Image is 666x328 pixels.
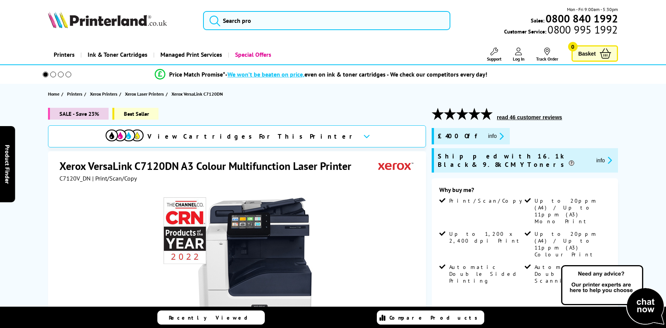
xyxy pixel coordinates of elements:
[487,48,501,62] a: Support
[568,42,578,51] span: 0
[225,70,487,78] div: - even on ink & toner cartridges - We check our competitors every day!
[4,144,11,184] span: Product Finder
[531,17,544,24] span: Sales:
[546,26,618,33] span: 0800 995 1992
[536,48,558,62] a: Track Order
[48,11,167,28] img: Printerland Logo
[378,159,413,173] img: Xerox
[147,132,357,141] span: View Cartridges For This Printer
[90,90,117,98] span: Xerox Printers
[59,159,359,173] h1: Xerox VersaLink C7120DN A3 Colour Multifunction Laser Printer
[504,26,618,35] span: Customer Service:
[228,45,277,64] a: Special Offers
[203,11,450,30] input: Search pro
[171,90,223,98] span: Xerox VersaLink C7120DN
[125,90,166,98] a: Xerox Laser Printers
[90,90,119,98] a: Xerox Printers
[227,70,304,78] span: We won’t be beaten on price,
[80,45,153,64] a: Ink & Toner Cartridges
[59,174,91,182] span: C7120V_DN
[449,264,523,284] span: Automatic Double Sided Printing
[125,90,164,98] span: Xerox Laser Printers
[112,108,158,120] span: Best Seller
[594,156,614,165] button: promo-description
[377,310,484,325] a: Compare Products
[449,197,528,204] span: Print/Scan/Copy
[48,108,109,120] span: SALE - Save 23%
[544,15,618,22] a: 0800 840 1992
[32,68,610,81] li: modal_Promise
[559,264,666,326] img: Open Live Chat window
[67,90,84,98] a: Printers
[486,132,506,141] button: promo-description
[495,114,564,121] button: read 46 customer reviews
[48,90,59,98] span: Home
[48,11,193,30] a: Printerland Logo
[106,130,144,141] img: cmyk-icon.svg
[48,90,61,98] a: Home
[487,56,501,62] span: Support
[48,45,80,64] a: Printers
[389,314,482,321] span: Compare Products
[513,48,525,62] a: Log In
[535,264,608,284] span: Automatic Double Sided Scanning
[92,174,137,182] span: | Print/Scan/Copy
[535,230,608,258] span: Up to 20ppm (A4) / Up to 11ppm (A3) Colour Print
[546,11,618,26] b: 0800 840 1992
[88,45,147,64] span: Ink & Toner Cartridges
[578,48,596,59] span: Basket
[169,314,255,321] span: Recently Viewed
[169,70,225,78] span: Price Match Promise*
[438,152,590,169] span: Shipped with 16.1k Black & 9.8k CMY Toners
[449,230,523,244] span: Up to 1,200 x 2,400 dpi Print
[67,90,82,98] span: Printers
[535,197,608,225] span: Up to 20ppm (A4) / Up to 11ppm (A3) Mono Print
[439,186,610,197] div: Why buy me?
[513,56,525,62] span: Log In
[157,310,265,325] a: Recently Viewed
[572,45,618,62] a: Basket 0
[153,45,228,64] a: Managed Print Services
[438,132,482,141] span: £400 Off
[171,90,225,98] a: Xerox VersaLink C7120DN
[567,6,618,13] span: Mon - Fri 9:00am - 5:30pm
